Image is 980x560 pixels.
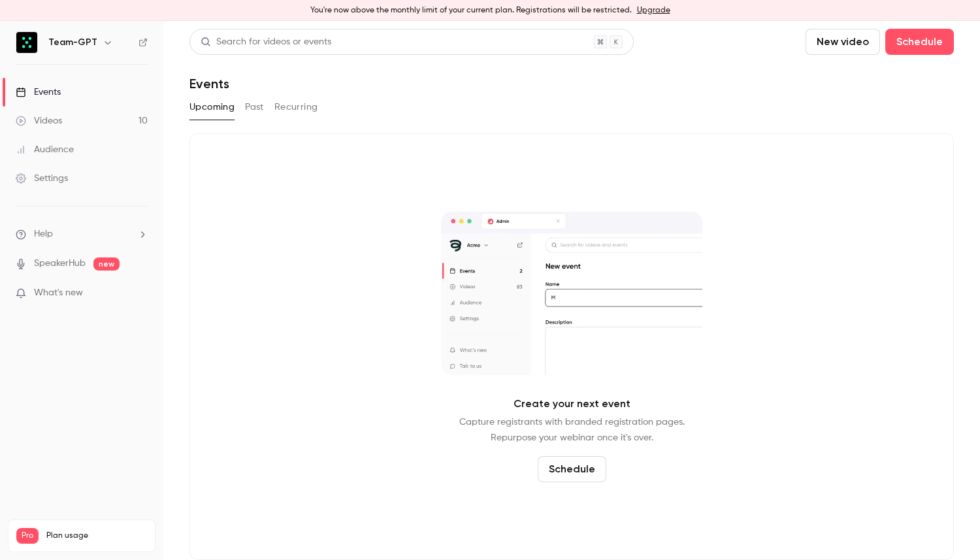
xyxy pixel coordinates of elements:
[245,97,264,118] button: Past
[514,396,630,412] p: Create your next event
[16,114,62,127] div: Videos
[201,35,331,49] div: Search for videos or events
[16,143,74,156] div: Audience
[46,531,147,541] span: Plan usage
[16,528,39,544] span: Pro
[189,97,235,118] button: Upcoming
[16,86,61,99] div: Events
[93,257,120,271] span: new
[16,172,68,185] div: Settings
[538,456,606,482] button: Schedule
[48,36,97,49] h6: Team-GPT
[637,5,670,16] a: Upgrade
[34,227,53,241] span: Help
[459,414,685,446] p: Capture registrants with branded registration pages. Repurpose your webinar once it's over.
[274,97,318,118] button: Recurring
[16,32,37,53] img: Team-GPT
[34,257,86,271] a: SpeakerHub
[806,29,880,55] button: New video
[189,76,229,91] h1: Events
[885,29,954,55] button: Schedule
[16,227,148,241] li: help-dropdown-opener
[34,286,83,300] span: What's new
[132,288,148,299] iframe: Noticeable Trigger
